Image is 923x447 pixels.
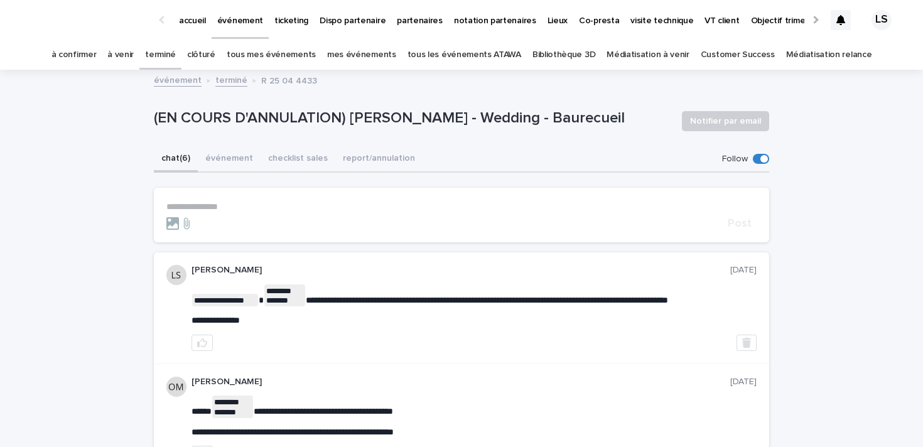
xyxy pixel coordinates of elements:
button: Delete post [737,335,757,351]
a: clôturé [187,40,215,70]
a: Médiatisation à venir [607,40,689,70]
img: Ls34BcGeRexTGTNfXpUC [25,8,147,33]
button: événement [198,146,261,173]
div: LS [872,10,892,30]
p: [PERSON_NAME] [192,377,730,387]
a: mes événements [327,40,396,70]
span: Post [728,218,752,229]
button: like this post [192,335,213,351]
button: checklist sales [261,146,335,173]
span: Notifier par email [690,115,761,127]
a: tous mes événements [227,40,316,70]
button: chat (6) [154,146,198,173]
a: Médiatisation relance [786,40,872,70]
button: Notifier par email [682,111,769,131]
p: (EN COURS D'ANNULATION) [PERSON_NAME] - Wedding - Baurecueil [154,109,672,127]
a: Bibliothèque 3D [532,40,595,70]
a: terminé [215,72,247,87]
a: à confirmer [51,40,97,70]
p: [DATE] [730,377,757,387]
button: Post [723,218,757,229]
p: [DATE] [730,265,757,276]
p: [PERSON_NAME] [192,265,730,276]
a: à venir [107,40,134,70]
p: Follow [722,154,748,164]
a: terminé [145,40,176,70]
button: report/annulation [335,146,423,173]
p: R 25 04 4433 [261,73,317,87]
a: Customer Success [701,40,775,70]
a: tous les événements ATAWA [408,40,521,70]
a: événement [154,72,202,87]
